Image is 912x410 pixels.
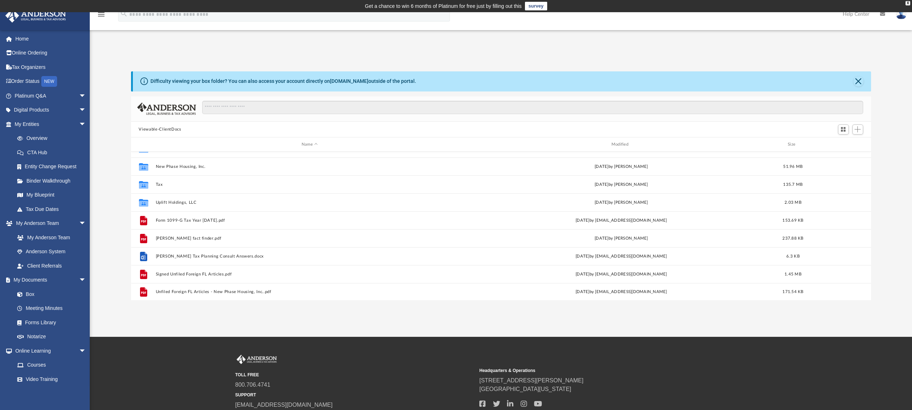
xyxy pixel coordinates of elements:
span: 171.54 KB [782,290,803,294]
a: Entity Change Request [10,160,97,174]
button: Switch to Grid View [838,124,849,135]
a: My Anderson Teamarrow_drop_down [5,216,93,231]
button: [PERSON_NAME] Tax Planning Consult Answers.docx [155,254,464,259]
a: Courses [10,358,93,372]
small: TOLL FREE [235,372,474,378]
span: 2.03 MB [785,201,801,204]
button: Uplift Holdings, LLC [155,200,464,205]
a: Online Ordering [5,46,97,60]
button: Viewable-ClientDocs [139,126,181,133]
div: [DATE] by [EMAIL_ADDRESS][DOMAIN_NAME] [467,217,776,224]
img: User Pic [896,9,907,19]
a: CTA Hub [10,145,97,160]
div: id [810,141,861,148]
a: survey [525,2,547,10]
span: 135.7 MB [783,183,802,187]
button: Form 1099-G Tax Year [DATE].pdf [155,218,464,223]
span: arrow_drop_down [79,344,93,358]
a: My Entitiesarrow_drop_down [5,117,97,131]
div: id [134,141,152,148]
small: Headquarters & Operations [479,367,718,374]
a: Box [10,287,90,301]
span: 237.88 KB [782,236,803,240]
a: Online Learningarrow_drop_down [5,344,93,358]
button: [PERSON_NAME] fact finder.pdf [155,236,464,241]
button: New Phase Housing, Inc. [155,164,464,169]
div: [DATE] by [PERSON_NAME] [467,235,776,242]
span: arrow_drop_down [79,273,93,288]
div: Size [778,141,807,148]
a: Order StatusNEW [5,74,97,89]
a: Digital Productsarrow_drop_down [5,103,97,117]
span: arrow_drop_down [79,103,93,118]
a: Anderson System [10,245,93,259]
div: [DATE] by [PERSON_NAME] [467,164,776,170]
i: search [120,10,128,18]
a: Tax Organizers [5,60,97,74]
input: Search files and folders [202,101,863,114]
button: Add [852,124,863,135]
span: 153.69 KB [782,218,803,222]
div: [DATE] by [PERSON_NAME] [467,199,776,206]
a: Binder Walkthrough [10,174,97,188]
div: [DATE] by [EMAIL_ADDRESS][DOMAIN_NAME] [467,289,776,295]
div: [DATE] by [EMAIL_ADDRESS][DOMAIN_NAME] [467,253,776,260]
button: Tax [155,182,464,187]
a: menu [97,14,106,19]
i: menu [97,10,106,19]
a: Video Training [10,372,90,386]
div: [DATE] by [EMAIL_ADDRESS][DOMAIN_NAME] [467,271,776,278]
a: My Documentsarrow_drop_down [5,273,93,287]
div: Get a chance to win 6 months of Platinum for free just by filling out this [365,2,522,10]
a: Forms Library [10,315,90,330]
a: Notarize [10,330,93,344]
span: arrow_drop_down [79,117,93,132]
div: grid [131,152,871,301]
a: Overview [10,131,97,146]
button: Unfiled Foreign FL Articles - New Phase Housing, Inc..pdf [155,290,464,294]
a: [DOMAIN_NAME] [330,78,368,84]
div: Modified [467,141,775,148]
a: My Blueprint [10,188,93,202]
span: arrow_drop_down [79,216,93,231]
a: My Anderson Team [10,230,90,245]
div: [DATE] by [PERSON_NAME] [467,182,776,188]
small: SUPPORT [235,392,474,398]
button: Close [853,76,864,86]
span: arrow_drop_down [79,89,93,103]
a: Client Referrals [10,259,93,273]
div: Name [155,141,464,148]
img: Anderson Advisors Platinum Portal [235,355,278,364]
div: NEW [41,76,57,87]
a: [EMAIL_ADDRESS][DOMAIN_NAME] [235,402,332,408]
a: 800.706.4741 [235,382,270,388]
span: 51.96 MB [783,165,802,169]
span: 1.45 MB [785,272,801,276]
a: Tax Due Dates [10,202,97,216]
a: Platinum Q&Aarrow_drop_down [5,89,97,103]
a: [STREET_ADDRESS][PERSON_NAME] [479,377,583,383]
button: Signed Unfiled Foreign FL Articles.pdf [155,272,464,277]
a: Meeting Minutes [10,301,93,316]
img: Anderson Advisors Platinum Portal [3,9,68,23]
span: 6.3 KB [786,254,800,258]
a: Home [5,32,97,46]
a: [GEOGRAPHIC_DATA][US_STATE] [479,386,571,392]
div: Difficulty viewing your box folder? You can also access your account directly on outside of the p... [150,77,416,85]
div: close [906,1,910,5]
